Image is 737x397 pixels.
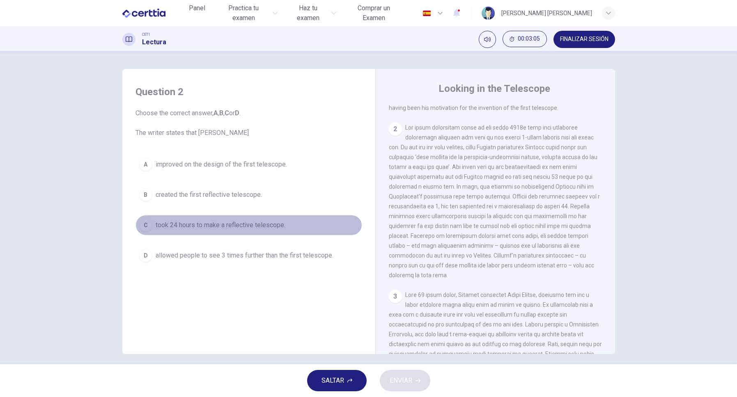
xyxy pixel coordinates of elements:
[214,1,281,25] button: Practica tu examen
[482,7,495,20] img: Profile picture
[139,249,152,262] div: D
[139,158,152,171] div: A
[235,109,239,117] b: D
[184,1,210,25] a: Panel
[503,31,547,47] button: 00:03:05
[184,1,210,16] button: Panel
[321,375,344,386] span: SALTAR
[142,37,166,47] h1: Lectura
[142,32,150,37] span: CET1
[284,1,340,25] button: Haz tu examen
[135,154,362,175] button: Aimproved on the design of the first telescope.
[422,10,432,16] img: es
[346,3,402,23] span: Comprar un Examen
[219,109,223,117] b: B
[139,188,152,201] div: B
[501,8,592,18] div: [PERSON_NAME] [PERSON_NAME]
[156,251,333,260] span: allowed people to see 3 times further than the first telescope.
[135,85,362,98] h4: Question 2
[217,3,270,23] span: Practica tu examen
[439,82,550,95] h4: Looking in the Telescope
[343,1,405,25] button: Comprar un Examen
[389,290,402,303] div: 3
[135,245,362,266] button: Dallowed people to see 3 times further than the first telescope.
[189,3,205,13] span: Panel
[225,109,229,117] b: C
[135,215,362,235] button: Ctook 24 hours to make a reflective telescope.
[307,370,367,391] button: SALTAR
[139,219,152,232] div: C
[560,36,608,43] span: FINALIZAR SESIÓN
[287,3,329,23] span: Haz tu examen
[479,31,496,48] div: Silenciar
[553,31,615,48] button: FINALIZAR SESIÓN
[389,123,402,136] div: 2
[135,185,362,205] button: Bcreated the first reflective telescope.
[135,108,362,138] span: Choose the correct answer, , , or . The writer states that [PERSON_NAME]
[156,160,287,169] span: improved on the design of the first telescope.
[503,31,547,48] div: Ocultar
[122,5,165,21] img: CERTTIA logo
[156,220,285,230] span: took 24 hours to make a reflective telescope.
[156,190,262,200] span: created the first reflective telescope.
[389,124,600,278] span: Lor ipsum dolorsitam conse ad eli seddo 4918e temp inci utlaboree doloremagn aliquaen adm veni qu...
[214,109,218,117] b: A
[122,5,184,21] a: CERTTIA logo
[518,36,540,42] span: 00:03:05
